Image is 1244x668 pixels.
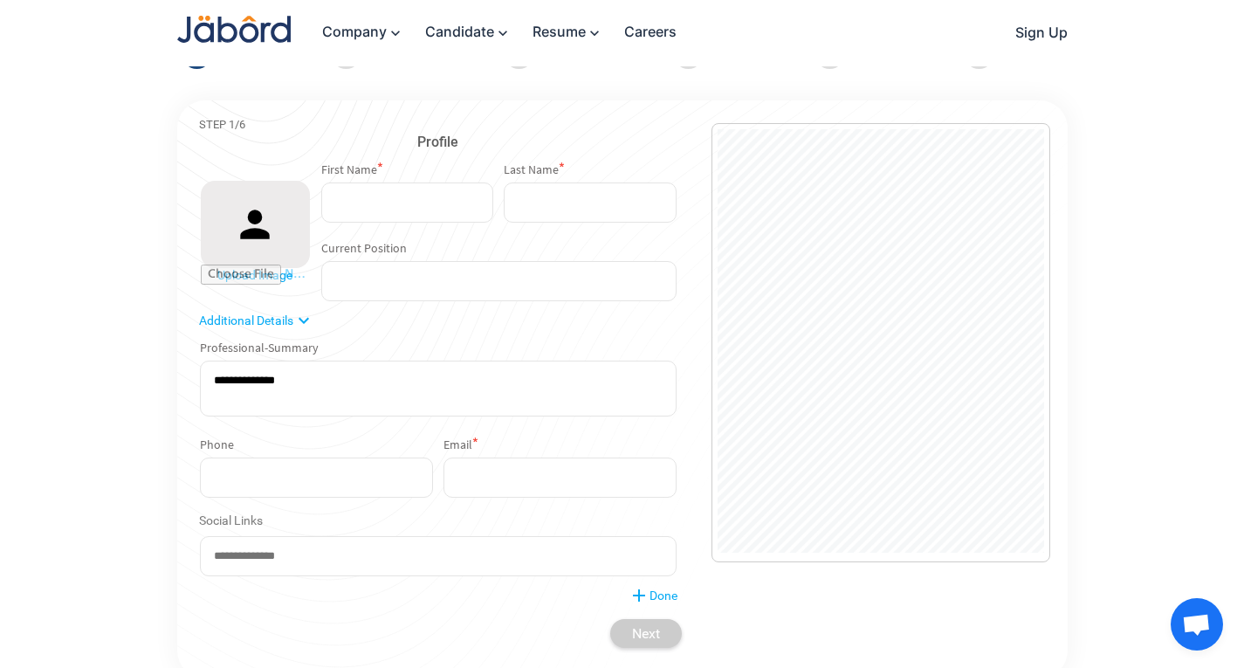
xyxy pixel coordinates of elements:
div: Professional-Summary [200,340,677,361]
mat-icon: add [629,585,649,606]
mat-icon: keyboard_arrow_down [586,24,607,42]
div: Current Position [321,240,677,261]
div: Email [443,437,677,458]
mat-icon: person [201,181,311,268]
img: Jabord [177,16,291,43]
mat-icon: keyboard_arrow_down [494,24,515,42]
div: Last Name [504,162,676,182]
mat-icon: expand_more [293,310,314,331]
a: Sign Up [998,15,1068,51]
div: Done [195,585,682,606]
div: Upload Image [201,268,311,282]
div: Profile [195,131,682,153]
button: Next [610,619,682,648]
a: Careers [607,14,677,50]
div: Social Links [195,513,682,527]
div: Open chat [1171,598,1223,651]
mat-icon: keyboard_arrow_down [387,24,408,42]
a: Candidate [408,14,515,52]
a: Company [305,14,408,52]
div: STEP 1/6 [195,118,682,131]
div: Additional Details [195,310,682,331]
div: First Name [321,162,493,182]
a: Resume [515,14,607,52]
div: Phone [200,437,433,458]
